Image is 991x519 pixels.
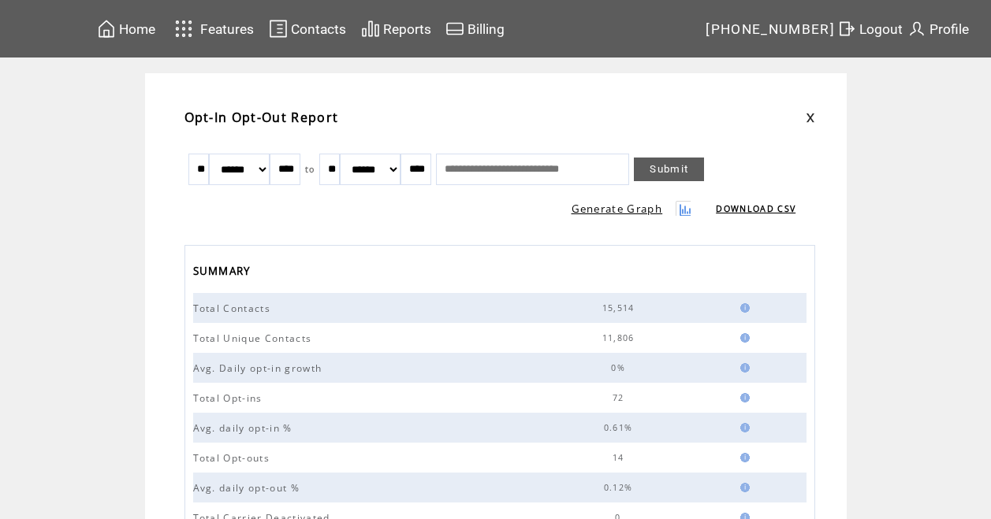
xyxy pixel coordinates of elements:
img: help.gif [736,363,750,373]
img: help.gif [736,393,750,402]
img: chart.svg [361,19,380,39]
a: DOWNLOAD CSV [716,203,795,214]
span: Total Unique Contacts [193,332,316,345]
img: help.gif [736,483,750,492]
a: Submit [634,158,704,181]
img: contacts.svg [269,19,288,39]
span: Avg. daily opt-out % [193,481,304,495]
img: help.gif [736,303,750,313]
span: Opt-In Opt-Out Report [184,109,339,126]
span: Reports [383,21,431,37]
img: profile.svg [907,19,926,39]
img: exit.svg [837,19,856,39]
span: Contacts [291,21,346,37]
span: to [305,164,315,175]
span: Profile [930,21,969,37]
span: 72 [613,392,628,403]
span: Home [119,21,155,37]
span: Avg. Daily opt-in growth [193,361,326,375]
a: Logout [835,17,905,41]
img: creidtcard.svg [445,19,464,39]
span: Total Opt-ins [193,391,266,405]
a: Billing [443,17,507,41]
a: Features [168,13,257,44]
span: 15,514 [602,302,639,313]
span: 0.12% [604,482,637,493]
a: Reports [359,17,434,41]
span: Logout [859,21,903,37]
img: help.gif [736,453,750,462]
span: 0% [611,362,629,373]
a: Home [95,17,158,41]
img: help.gif [736,423,750,432]
span: Billing [468,21,505,37]
span: Features [200,21,254,37]
span: 0.61% [604,422,637,433]
a: Generate Graph [572,202,663,216]
a: Profile [905,17,971,41]
span: Total Opt-outs [193,451,274,465]
span: [PHONE_NUMBER] [706,21,835,37]
img: home.svg [97,19,116,39]
img: features.svg [170,16,198,42]
img: help.gif [736,333,750,343]
span: 14 [613,452,628,463]
span: Total Contacts [193,302,275,315]
a: Contacts [266,17,348,41]
span: SUMMARY [193,260,255,286]
span: 11,806 [602,332,639,343]
span: Avg. daily opt-in % [193,421,296,435]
